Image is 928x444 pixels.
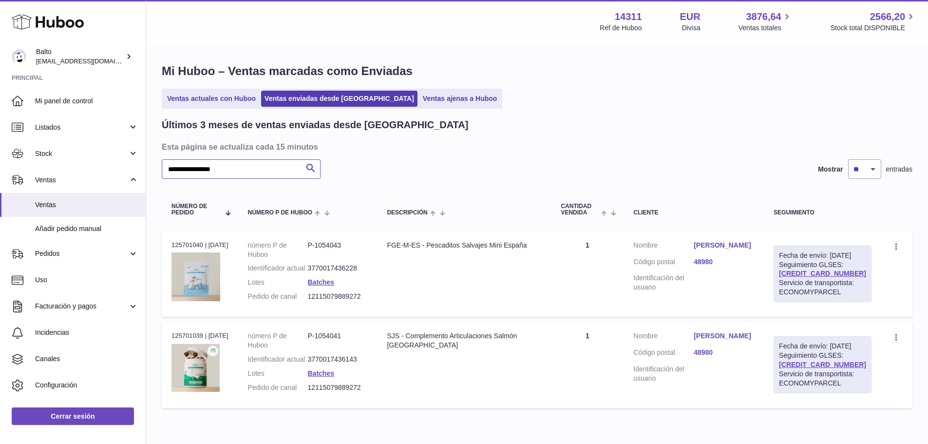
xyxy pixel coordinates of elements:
[35,97,138,106] span: Mi panel de control
[171,252,220,301] img: 143111755177971.png
[12,49,26,64] img: internalAdmin-14311@internal.huboo.com
[248,278,308,287] dt: Lotes
[774,246,871,302] div: Seguimiento GLSES:
[633,331,694,343] dt: Nombre
[248,369,308,378] dt: Lotes
[387,241,541,250] div: FGE-M-ES - Pescaditos Salvajes Mini España
[307,292,367,301] dd: 12115079889272
[307,278,334,286] a: Batches
[633,210,754,216] div: Cliente
[171,344,220,392] img: 1754381750.png
[600,23,642,33] div: Ref de Huboo
[248,355,308,364] dt: Identificador actual
[307,331,367,350] dd: P-1054041
[12,407,134,425] a: Cerrar sesión
[694,257,754,267] a: 48980
[633,348,694,360] dt: Código postal
[387,210,427,216] span: Descripción
[35,328,138,337] span: Incidencias
[35,224,138,233] span: Añadir pedido manual
[886,165,912,174] span: entradas
[831,10,916,33] a: 2566,20 Stock total DISPONIBLE
[779,361,866,368] a: [CREDIT_CARD_NUMBER]
[561,203,599,216] span: Cantidad vendida
[261,91,417,107] a: Ventas enviadas desde [GEOGRAPHIC_DATA]
[35,175,128,185] span: Ventas
[746,10,781,23] span: 3876,64
[35,381,138,390] span: Configuración
[248,383,308,392] dt: Pedido de canal
[633,257,694,269] dt: Código postal
[35,149,128,158] span: Stock
[307,369,334,377] a: Batches
[36,47,124,66] div: Balto
[248,331,308,350] dt: número P de Huboo
[248,210,312,216] span: número P de Huboo
[387,331,541,350] div: SJS - Complemento Articulaciones Salmón [GEOGRAPHIC_DATA]
[739,10,793,33] a: 3876,64 Ventas totales
[35,275,138,285] span: Uso
[682,23,701,33] div: Divisa
[162,118,468,132] h2: Últimos 3 meses de ventas enviadas desde [GEOGRAPHIC_DATA]
[35,123,128,132] span: Listados
[633,241,694,252] dt: Nombre
[774,336,871,393] div: Seguimiento GLSES:
[779,270,866,277] a: [CREDIT_CARD_NUMBER]
[633,365,694,383] dt: Identificación del usuario
[551,322,624,407] td: 1
[164,91,259,107] a: Ventas actuales con Huboo
[818,165,843,174] label: Mostrar
[248,241,308,259] dt: número P de Huboo
[36,57,143,65] span: [EMAIL_ADDRESS][DOMAIN_NAME]
[307,355,367,364] dd: 3770017436143
[248,264,308,273] dt: Identificador actual
[739,23,793,33] span: Ventas totales
[551,231,624,317] td: 1
[307,264,367,273] dd: 3770017436228
[779,251,866,260] div: Fecha de envío: [DATE]
[171,241,228,250] div: 125701040 | [DATE]
[694,348,754,357] a: 48980
[694,331,754,341] a: [PERSON_NAME]
[615,10,642,23] strong: 14311
[774,210,871,216] div: Seguimiento
[633,273,694,292] dt: Identificación del usuario
[779,342,866,351] div: Fecha de envío: [DATE]
[162,141,910,152] h3: Esta página se actualiza cada 15 minutos
[779,278,866,297] div: Servicio de transportista: ECONOMYPARCEL
[779,369,866,388] div: Servicio de transportista: ECONOMYPARCEL
[171,203,220,216] span: Número de pedido
[171,331,228,340] div: 125701039 | [DATE]
[307,241,367,259] dd: P-1054043
[831,23,916,33] span: Stock total DISPONIBLE
[35,302,128,311] span: Facturación y pagos
[680,10,701,23] strong: EUR
[694,241,754,250] a: [PERSON_NAME]
[35,200,138,210] span: Ventas
[419,91,501,107] a: Ventas ajenas a Huboo
[307,383,367,392] dd: 12115079889272
[35,249,128,258] span: Pedidos
[870,10,905,23] span: 2566,20
[248,292,308,301] dt: Pedido de canal
[162,63,912,79] h1: Mi Huboo – Ventas marcadas como Enviadas
[35,354,138,364] span: Canales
